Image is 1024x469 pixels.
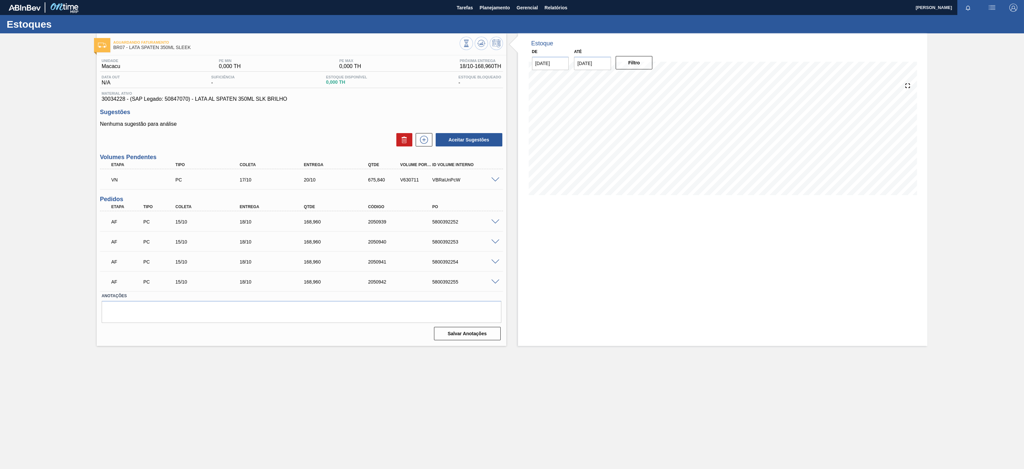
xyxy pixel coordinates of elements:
[393,133,412,146] div: Excluir Sugestões
[219,59,241,63] span: PE MIN
[174,219,248,224] div: 15/10/2025
[431,239,505,245] div: 5800392253
[366,204,440,209] div: Código
[102,91,501,95] span: Material ativo
[110,255,145,269] div: Aguardando Faturamento
[174,177,248,182] div: Pedido de Compra
[957,3,979,12] button: Notificações
[102,75,120,79] span: Data out
[475,37,488,50] button: Atualizar Gráfico
[460,63,501,69] span: 18/10 - 168,960 TH
[460,37,473,50] button: Visão Geral dos Estoques
[102,96,501,102] span: 30034228 - (SAP Legado: 50847070) - LATA AL SPATEN 350ML SLK BRILHO
[174,239,248,245] div: 15/10/2025
[174,162,248,167] div: Tipo
[399,162,434,167] div: Volume Portal
[531,40,553,47] div: Estoque
[574,49,582,54] label: Até
[302,177,376,182] div: 20/10/2025
[238,279,312,285] div: 18/10/2025
[988,4,996,12] img: userActions
[431,279,505,285] div: 5800392255
[110,214,145,229] div: Aguardando Faturamento
[366,259,440,265] div: 2050941
[480,4,510,12] span: Planejamento
[238,259,312,265] div: 18/10/2025
[110,275,145,289] div: Aguardando Faturamento
[174,204,248,209] div: Coleta
[616,56,653,69] button: Filtro
[339,59,361,63] span: PE MAX
[366,279,440,285] div: 2050942
[238,219,312,224] div: 18/10/2025
[102,63,120,69] span: Macacu
[9,5,41,11] img: TNhmsLtSVTkK8tSr43FrP2fwEKptu5GPRR3wAAAABJRU5ErkJggg==
[302,162,376,167] div: Entrega
[431,204,505,209] div: PO
[457,75,503,86] div: -
[100,196,503,203] h3: Pedidos
[366,239,440,245] div: 2050940
[532,57,569,70] input: dd/mm/yyyy
[458,75,501,79] span: Estoque Bloqueado
[110,234,145,249] div: Aguardando Faturamento
[102,59,120,63] span: Unidade
[111,219,143,224] p: AF
[211,75,235,79] span: Suficiência
[532,49,538,54] label: De
[98,43,106,48] img: Ícone
[174,279,248,285] div: 15/10/2025
[110,162,184,167] div: Etapa
[302,239,376,245] div: 168,960
[434,327,501,340] button: Salvar Anotações
[302,279,376,285] div: 168,960
[113,40,460,44] span: Aguardando Faturamento
[111,239,143,245] p: AF
[326,80,367,85] span: 0,000 TH
[210,75,236,86] div: -
[7,20,125,28] h1: Estoques
[110,204,145,209] div: Etapa
[412,133,432,146] div: Nova sugestão
[431,219,505,224] div: 5800392252
[142,239,177,245] div: Pedido de Compra
[517,4,538,12] span: Gerencial
[142,219,177,224] div: Pedido de Compra
[110,172,184,187] div: Volume de Negociação
[100,121,503,127] p: Nenhuma sugestão para análise
[431,162,505,167] div: Id Volume Interno
[238,204,312,209] div: Entrega
[238,162,312,167] div: Coleta
[100,109,503,116] h3: Sugestões
[574,57,611,70] input: dd/mm/yyyy
[431,177,505,182] div: VBRaUnPcW
[174,259,248,265] div: 15/10/2025
[100,75,122,86] div: N/A
[399,177,434,182] div: V630711
[111,279,143,285] p: AF
[111,177,182,182] p: VN
[219,63,241,69] span: 0,000 TH
[111,259,143,265] p: AF
[545,4,567,12] span: Relatórios
[100,154,503,161] h3: Volumes Pendentes
[460,59,501,63] span: Próxima Entrega
[366,177,402,182] div: 675,840
[436,133,502,146] button: Aceitar Sugestões
[142,259,177,265] div: Pedido de Compra
[302,259,376,265] div: 168,960
[1009,4,1017,12] img: Logout
[326,75,367,79] span: Estoque Disponível
[302,204,376,209] div: Qtde
[142,204,177,209] div: Tipo
[142,279,177,285] div: Pedido de Compra
[339,63,361,69] span: 0,000 TH
[431,259,505,265] div: 5800392254
[238,177,312,182] div: 17/10/2025
[366,219,440,224] div: 2050939
[238,239,312,245] div: 18/10/2025
[457,4,473,12] span: Tarefas
[113,45,460,50] span: BR07 - LATA SPATEN 350ML SLEEK
[432,132,503,147] div: Aceitar Sugestões
[490,37,503,50] button: Programar Estoque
